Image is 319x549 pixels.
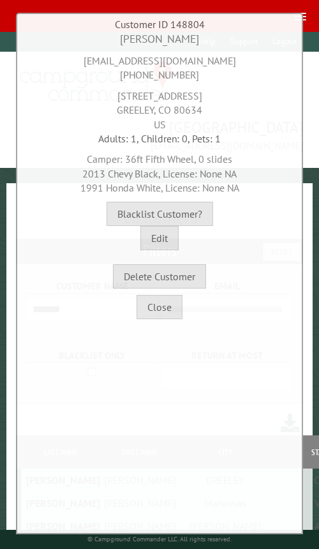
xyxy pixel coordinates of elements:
[80,181,239,194] span: 1991 Honda White, License: None NA
[87,535,232,543] small: © Campground Commander LLC. All rights reserved.
[20,31,299,47] div: [PERSON_NAME]
[20,146,299,195] div: Camper: 36ft Fifth Wheel, 0 slides
[137,295,182,319] button: Close
[20,82,299,132] div: [STREET_ADDRESS] GREELEY, CO 80634 US
[20,47,299,82] div: [EMAIL_ADDRESS][DOMAIN_NAME] [PHONE_NUMBER]
[82,167,237,180] span: 2013 Chevy Black, License: None NA
[20,17,299,31] div: Customer ID 148804
[113,264,206,289] button: Delete Customer
[107,202,213,226] button: Blacklist Customer?
[140,226,179,250] button: Edit
[20,132,299,146] div: Adults: 1, Children: 0, Pets: 1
